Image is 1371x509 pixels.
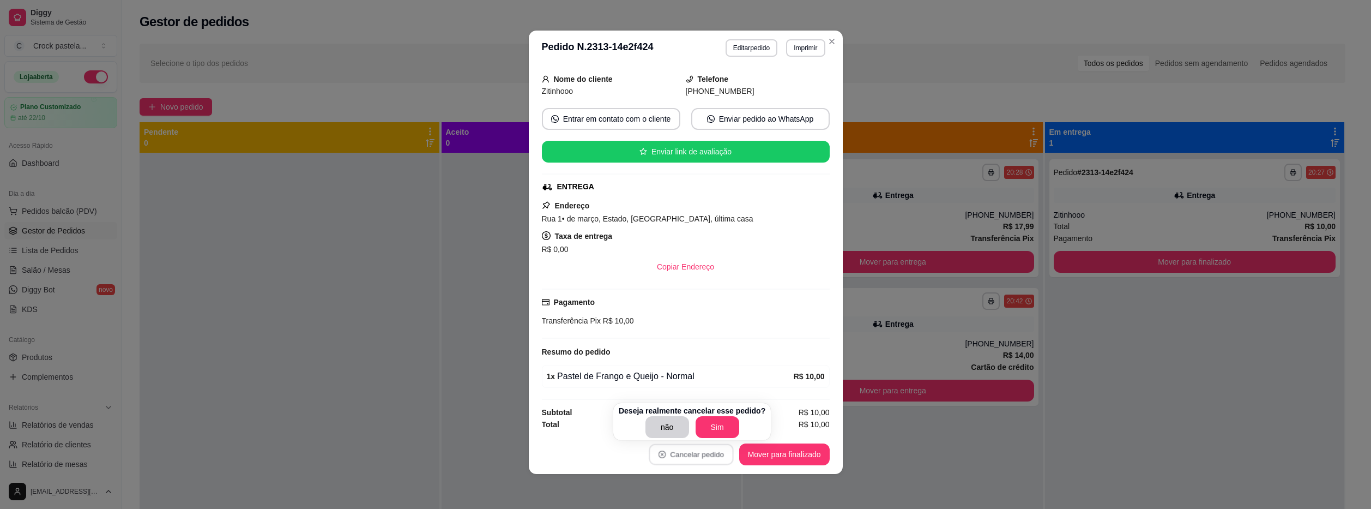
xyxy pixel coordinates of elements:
strong: Total [542,420,559,429]
strong: Nome do cliente [554,75,613,83]
span: whats-app [551,115,559,123]
strong: Telefone [698,75,729,83]
span: Rua 1• de março, Estado, [GEOGRAPHIC_DATA], última casa [542,214,753,223]
div: Pastel de Frango e Queijo - Normal [547,370,794,383]
span: [PHONE_NUMBER] [686,87,754,95]
button: whats-appEntrar em contato com o cliente [542,108,680,130]
span: R$ 0,00 [542,245,569,254]
span: user [542,75,549,83]
button: Editarpedido [726,39,777,57]
span: Transferência Pix [542,316,601,325]
p: Deseja realmente cancelar esse pedido? [619,405,765,416]
span: dollar [542,231,551,240]
span: Zitinhooo [542,87,573,95]
span: close-circle [659,451,666,458]
span: whats-app [707,115,715,123]
button: Close [823,33,841,50]
button: não [645,416,689,438]
button: Copiar Endereço [648,256,723,278]
strong: R$ 10,00 [794,372,825,381]
button: Imprimir [786,39,825,57]
span: phone [686,75,693,83]
button: whats-appEnviar pedido ao WhatsApp [691,108,830,130]
button: starEnviar link de avaliação [542,141,830,163]
strong: Pagamento [554,298,595,307]
strong: 1 x [547,372,555,381]
strong: Subtotal [542,408,572,417]
span: R$ 10,00 [799,406,830,418]
span: R$ 10,00 [799,418,830,430]
button: Mover para finalizado [739,444,830,465]
span: R$ 10,00 [601,316,634,325]
div: ENTREGA [557,181,594,193]
strong: Resumo do pedido [542,348,611,356]
strong: Endereço [555,201,590,210]
span: pushpin [542,201,551,209]
button: close-circleCancelar pedido [649,444,733,465]
span: credit-card [542,298,549,306]
strong: Taxa de entrega [555,232,613,241]
button: Sim [696,416,739,438]
h3: Pedido N. 2313-14e2f424 [542,39,654,57]
span: star [639,148,647,155]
